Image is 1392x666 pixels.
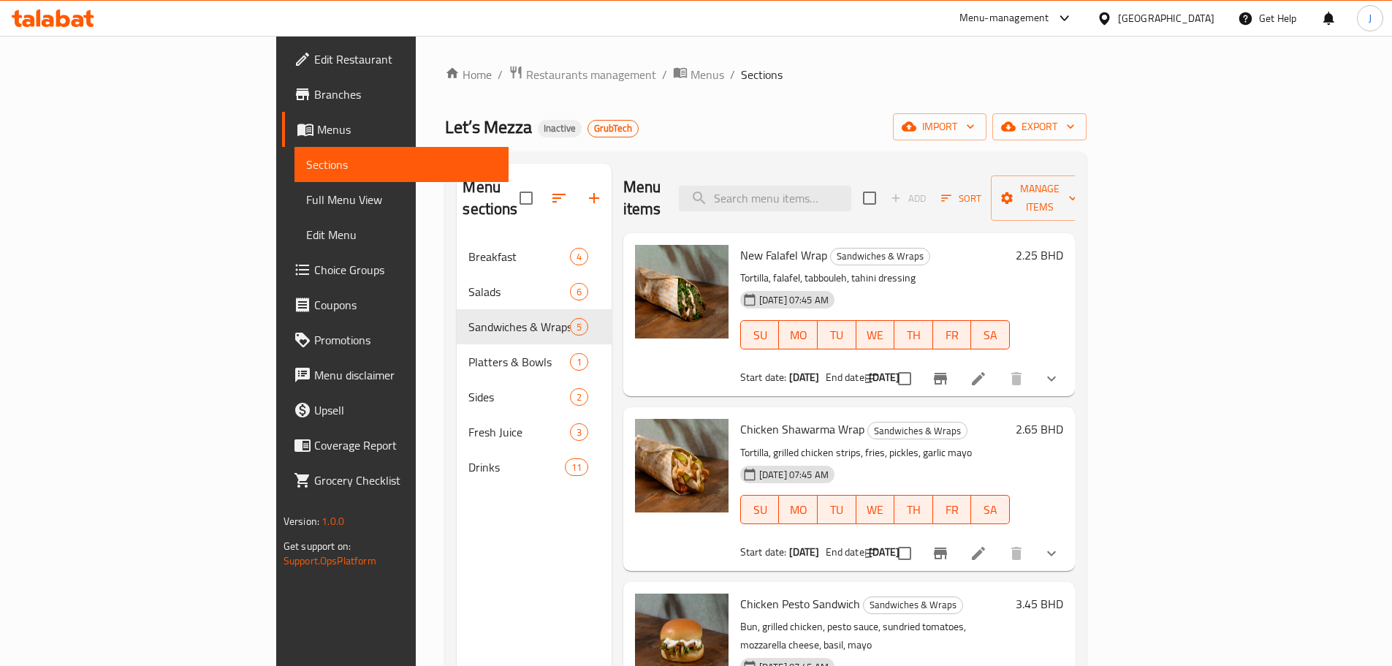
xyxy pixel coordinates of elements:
span: FR [939,499,966,521]
span: Menus [691,66,724,83]
span: Salads [468,283,569,300]
input: search [679,186,851,211]
svg: Show Choices [1043,545,1060,562]
a: Promotions [282,322,509,357]
span: TH [900,499,927,521]
span: Sort sections [541,181,577,216]
span: SA [977,325,1004,346]
a: Menu disclaimer [282,357,509,393]
span: Fresh Juice [468,423,569,441]
div: Sandwiches & Wraps5 [457,309,611,344]
b: [DATE] [789,542,820,561]
span: Coverage Report [314,436,497,454]
a: Support.OpsPlatform [284,551,376,570]
span: WE [862,325,889,346]
button: Manage items [991,175,1089,221]
span: Upsell [314,401,497,419]
span: Sandwiches & Wraps [864,597,962,613]
span: Version: [284,512,319,531]
span: Full Menu View [306,191,497,208]
span: 2 [571,390,587,404]
a: Sections [294,147,509,182]
button: import [893,113,986,140]
div: Sides2 [457,379,611,415]
span: WE [862,499,889,521]
button: WE [856,495,895,524]
div: items [570,388,588,406]
span: Inactive [538,122,582,135]
a: Coupons [282,287,509,322]
a: Edit menu item [970,370,987,387]
nav: breadcrumb [445,65,1087,84]
span: Edit Restaurant [314,50,497,68]
span: TH [900,325,927,346]
span: Platters & Bowls [468,353,569,371]
span: Select to update [889,538,920,569]
a: Edit Menu [294,217,509,252]
a: Menus [282,112,509,147]
button: FR [933,495,972,524]
span: 11 [566,461,587,474]
a: Upsell [282,393,509,428]
h6: 3.45 BHD [1016,594,1063,614]
button: SA [971,495,1010,524]
span: TU [824,499,851,521]
span: Breakfast [468,248,569,265]
div: items [570,353,588,371]
span: J [1369,10,1372,26]
button: SU [740,495,780,524]
b: [DATE] [789,368,820,387]
button: FR [933,320,972,349]
h6: 2.25 BHD [1016,245,1063,265]
button: delete [999,361,1034,396]
button: SU [740,320,780,349]
button: Sort [937,187,985,210]
span: Sections [306,156,497,173]
div: Fresh Juice3 [457,415,611,450]
div: items [570,248,588,265]
span: FR [939,325,966,346]
button: MO [779,495,818,524]
a: Branches [282,77,509,112]
button: TU [818,495,856,524]
span: Add item [885,187,932,210]
span: Menu disclaimer [314,366,497,384]
a: Menus [673,65,724,84]
div: Sandwiches & Wraps [830,248,930,265]
p: Tortilla, grilled chicken strips, fries, pickles, garlic mayo [740,444,1010,462]
button: MO [779,320,818,349]
li: / [662,66,667,83]
a: Edit Restaurant [282,42,509,77]
span: [DATE] 07:45 AM [753,468,834,482]
a: Choice Groups [282,252,509,287]
div: items [570,318,588,336]
span: 6 [571,285,587,299]
a: Grocery Checklist [282,463,509,498]
span: GrubTech [588,122,638,135]
span: TU [824,325,851,346]
span: export [1004,118,1075,136]
div: Inactive [538,120,582,137]
span: End date: [826,542,867,561]
div: Menu-management [959,10,1049,27]
span: import [905,118,975,136]
img: New Falafel Wrap [635,245,729,338]
a: Restaurants management [509,65,656,84]
button: TH [894,495,933,524]
span: Sandwiches & Wraps [868,423,967,439]
span: 5 [571,320,587,334]
span: SU [747,325,774,346]
span: 3 [571,425,587,439]
li: / [730,66,735,83]
span: Sides [468,388,569,406]
span: [DATE] 07:45 AM [753,293,834,307]
span: Start date: [740,368,787,387]
div: Breakfast4 [457,239,611,274]
button: SA [971,320,1010,349]
span: End date: [826,368,867,387]
div: items [570,423,588,441]
button: sort-choices [854,361,889,396]
a: Coverage Report [282,428,509,463]
span: Coupons [314,296,497,314]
